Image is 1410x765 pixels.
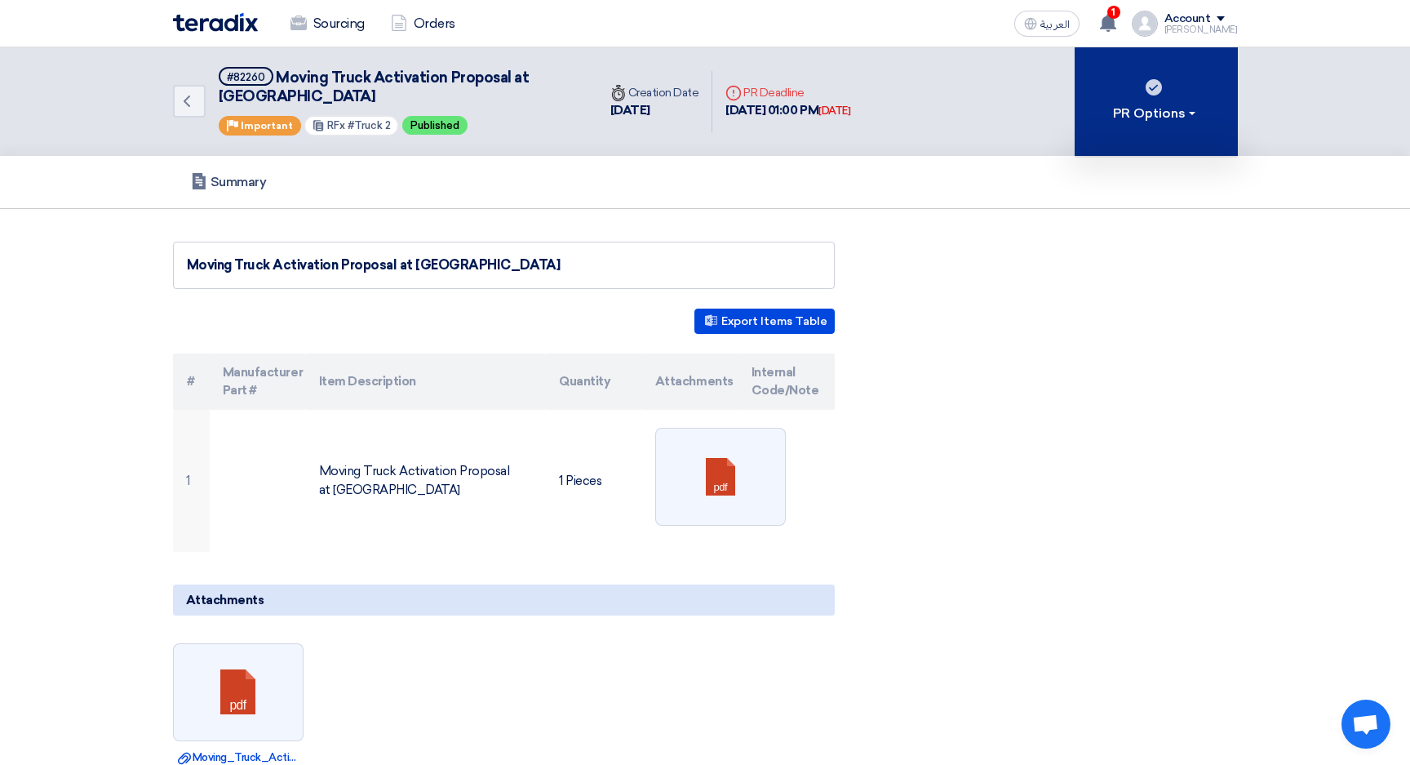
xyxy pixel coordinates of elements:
[546,410,642,552] td: 1 Pieces
[546,354,642,410] th: Quantity
[348,119,391,131] span: #Truck 2
[725,84,850,101] div: PR Deadline
[173,156,285,208] a: Summary
[610,101,699,120] div: [DATE]
[173,13,258,32] img: Teradix logo
[1164,12,1211,26] div: Account
[327,119,345,131] span: RFx
[378,6,468,42] a: Orders
[818,103,850,119] div: [DATE]
[210,354,306,410] th: Manufacturer Part #
[725,101,850,120] div: [DATE] 01:00 PM
[219,69,530,105] span: Moving Truck Activation Proposal at [GEOGRAPHIC_DATA]
[694,309,835,334] button: Export Items Table
[173,410,210,552] td: 1
[187,256,821,275] div: Moving Truck Activation Proposal at [GEOGRAPHIC_DATA]
[186,591,264,609] span: Attachments
[241,120,293,131] span: Important
[656,429,787,527] a: Moving_Truck_Activation_Proposal_1755514087929.pdf
[410,119,459,131] span: Published
[642,354,738,410] th: Attachments
[1075,47,1238,156] button: PR Options
[306,410,546,552] td: Moving Truck Activation Proposal at [GEOGRAPHIC_DATA]
[227,72,265,82] div: #82260
[173,354,210,410] th: #
[610,84,699,101] div: Creation Date
[1075,156,1238,158] div: PR Options
[1113,104,1199,123] div: PR Options
[1014,11,1080,37] button: العربية
[306,354,546,410] th: Item Description
[1164,25,1238,34] div: [PERSON_NAME]
[1107,6,1120,19] span: 1
[1040,19,1070,30] span: العربية
[738,354,835,410] th: Internal Code/Note
[277,6,378,42] a: Sourcing
[1132,11,1158,37] img: profile_test.png
[191,174,267,190] h5: Summary
[1341,700,1390,749] a: Open chat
